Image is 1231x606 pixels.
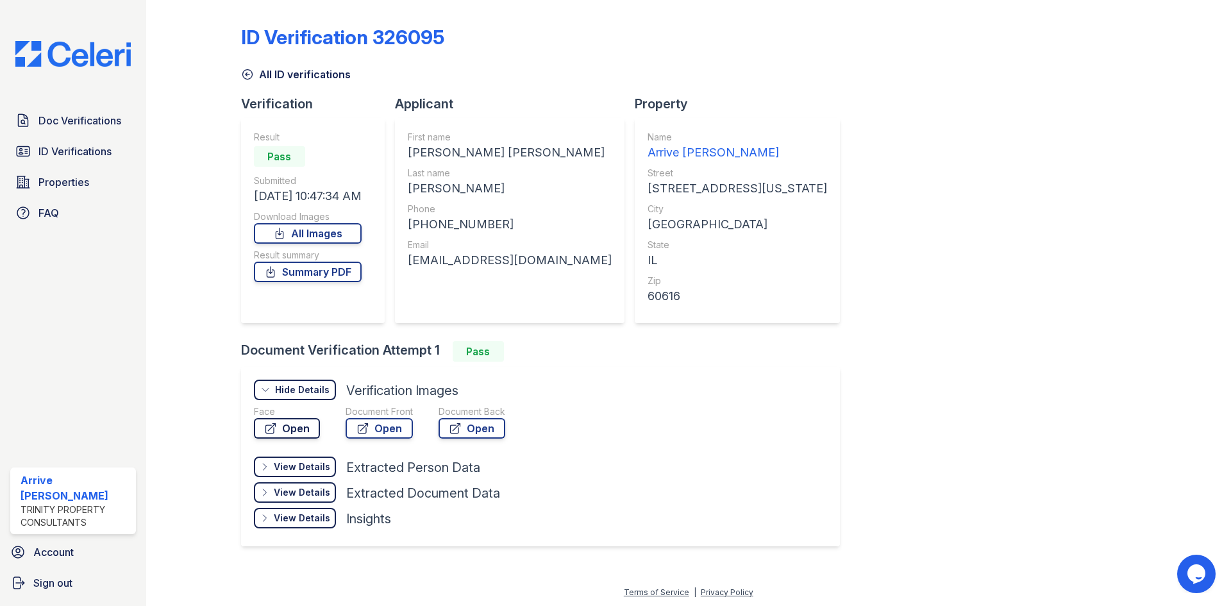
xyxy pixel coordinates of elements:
div: Zip [648,274,827,287]
div: Face [254,405,320,418]
a: Privacy Policy [701,587,753,597]
a: Open [439,418,505,439]
div: Applicant [395,95,635,113]
div: View Details [274,486,330,499]
img: CE_Logo_Blue-a8612792a0a2168367f1c8372b55b34899dd931a85d93a1a3d3e32e68fde9ad4.png [5,41,141,67]
div: Arrive [PERSON_NAME] [21,473,131,503]
a: Sign out [5,570,141,596]
div: [EMAIL_ADDRESS][DOMAIN_NAME] [408,251,612,269]
div: Result summary [254,249,362,262]
a: FAQ [10,200,136,226]
div: State [648,239,827,251]
div: Document Back [439,405,505,418]
span: Properties [38,174,89,190]
div: Result [254,131,362,144]
div: Download Images [254,210,362,223]
a: All ID verifications [241,67,351,82]
span: ID Verifications [38,144,112,159]
div: 60616 [648,287,827,305]
div: First name [408,131,612,144]
div: [PHONE_NUMBER] [408,215,612,233]
div: Extracted Document Data [346,484,500,502]
div: Pass [453,341,504,362]
div: Submitted [254,174,362,187]
div: IL [648,251,827,269]
div: Verification Images [346,382,458,400]
div: Name [648,131,827,144]
div: Email [408,239,612,251]
a: Terms of Service [624,587,689,597]
div: Pass [254,146,305,167]
a: Summary PDF [254,262,362,282]
span: Account [33,544,74,560]
div: Last name [408,167,612,180]
div: [PERSON_NAME] [408,180,612,198]
div: Property [635,95,850,113]
div: [GEOGRAPHIC_DATA] [648,215,827,233]
div: ID Verification 326095 [241,26,444,49]
a: Open [346,418,413,439]
span: Doc Verifications [38,113,121,128]
div: Extracted Person Data [346,459,480,476]
div: View Details [274,512,330,525]
div: [STREET_ADDRESS][US_STATE] [648,180,827,198]
div: Document Verification Attempt 1 [241,341,850,362]
a: All Images [254,223,362,244]
a: Open [254,418,320,439]
div: Trinity Property Consultants [21,503,131,529]
div: View Details [274,460,330,473]
div: City [648,203,827,215]
a: ID Verifications [10,139,136,164]
div: Verification [241,95,395,113]
div: Arrive [PERSON_NAME] [648,144,827,162]
div: Document Front [346,405,413,418]
iframe: chat widget [1177,555,1218,593]
a: Doc Verifications [10,108,136,133]
span: Sign out [33,575,72,591]
span: FAQ [38,205,59,221]
a: Name Arrive [PERSON_NAME] [648,131,827,162]
a: Properties [10,169,136,195]
div: | [694,587,696,597]
div: Hide Details [275,383,330,396]
div: Phone [408,203,612,215]
div: [PERSON_NAME] [PERSON_NAME] [408,144,612,162]
div: Street [648,167,827,180]
div: Insights [346,510,391,528]
a: Account [5,539,141,565]
div: [DATE] 10:47:34 AM [254,187,362,205]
